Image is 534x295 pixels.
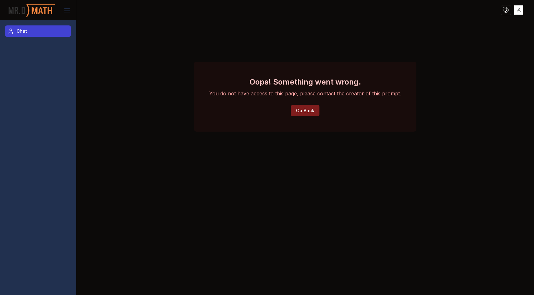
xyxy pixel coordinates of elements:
img: placeholder-user.jpg [514,5,524,15]
button: Go Back [291,105,319,116]
span: Chat [17,28,27,34]
a: Chat [5,25,71,37]
img: PromptOwl [8,2,56,19]
p: You do not have access to this page, please contact the creator of this prompt. [209,90,401,97]
h3: Oops! Something went wrong. [209,77,401,87]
